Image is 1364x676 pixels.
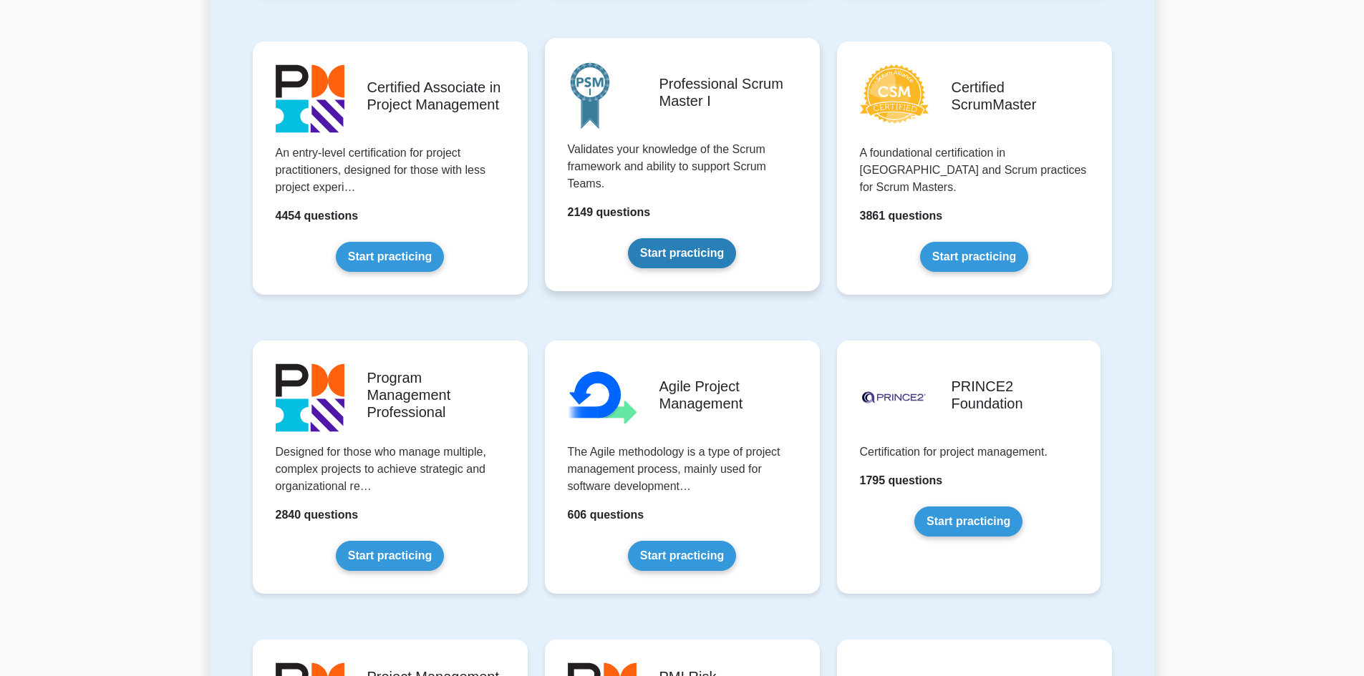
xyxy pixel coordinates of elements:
[914,506,1022,537] a: Start practicing
[336,541,444,571] a: Start practicing
[336,242,444,272] a: Start practicing
[628,238,736,268] a: Start practicing
[920,242,1028,272] a: Start practicing
[628,541,736,571] a: Start practicing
